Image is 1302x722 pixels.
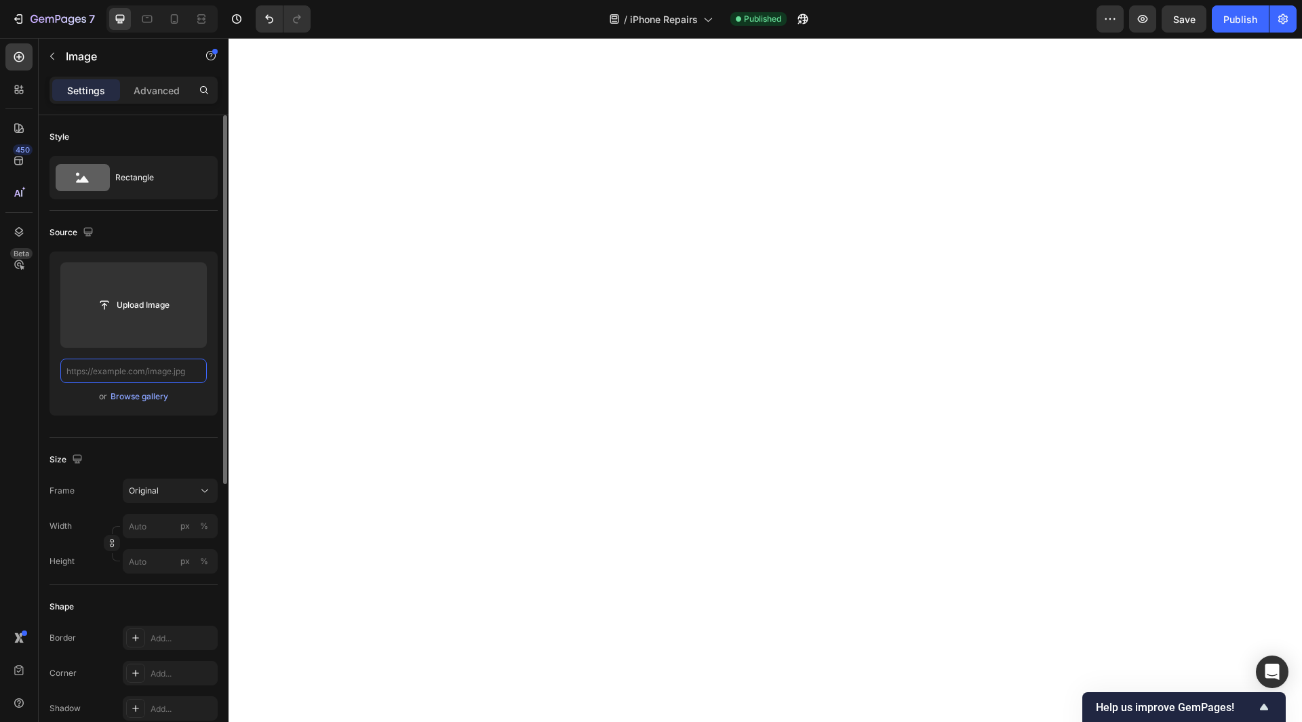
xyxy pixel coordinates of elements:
button: 7 [5,5,101,33]
p: 7 [89,11,95,27]
div: Size [50,451,85,469]
span: / [624,12,627,26]
p: Advanced [134,83,180,98]
div: Publish [1223,12,1257,26]
div: Add... [151,703,214,715]
button: % [177,553,193,569]
label: Height [50,555,75,567]
p: Image [66,48,181,64]
button: Upload Image [86,293,181,317]
button: Original [123,479,218,503]
button: px [196,553,212,569]
button: Browse gallery [110,390,169,403]
label: Width [50,520,72,532]
div: Corner [50,667,77,679]
input: px% [123,549,218,574]
div: % [200,520,208,532]
button: Save [1162,5,1206,33]
input: px% [123,514,218,538]
div: Shadow [50,702,81,715]
div: Undo/Redo [256,5,311,33]
div: Browse gallery [111,390,168,403]
button: px [196,518,212,534]
span: Original [129,485,159,497]
input: https://example.com/image.jpg [60,359,207,383]
div: px [180,555,190,567]
span: iPhone Repairs [630,12,698,26]
span: or [99,388,107,405]
div: Add... [151,633,214,645]
p: Settings [67,83,105,98]
div: Border [50,632,76,644]
div: Add... [151,668,214,680]
span: Published [744,13,781,25]
div: Source [50,224,96,242]
div: Beta [10,248,33,259]
div: px [180,520,190,532]
button: % [177,518,193,534]
button: Publish [1212,5,1269,33]
span: Save [1173,14,1196,25]
div: Open Intercom Messenger [1256,656,1288,688]
div: Style [50,131,69,143]
div: Rectangle [115,162,198,193]
button: Show survey - Help us improve GemPages! [1096,699,1272,715]
div: 450 [13,144,33,155]
span: Help us improve GemPages! [1096,701,1256,714]
label: Frame [50,485,75,497]
div: % [200,555,208,567]
div: Shape [50,601,74,613]
iframe: Design area [229,38,1302,722]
